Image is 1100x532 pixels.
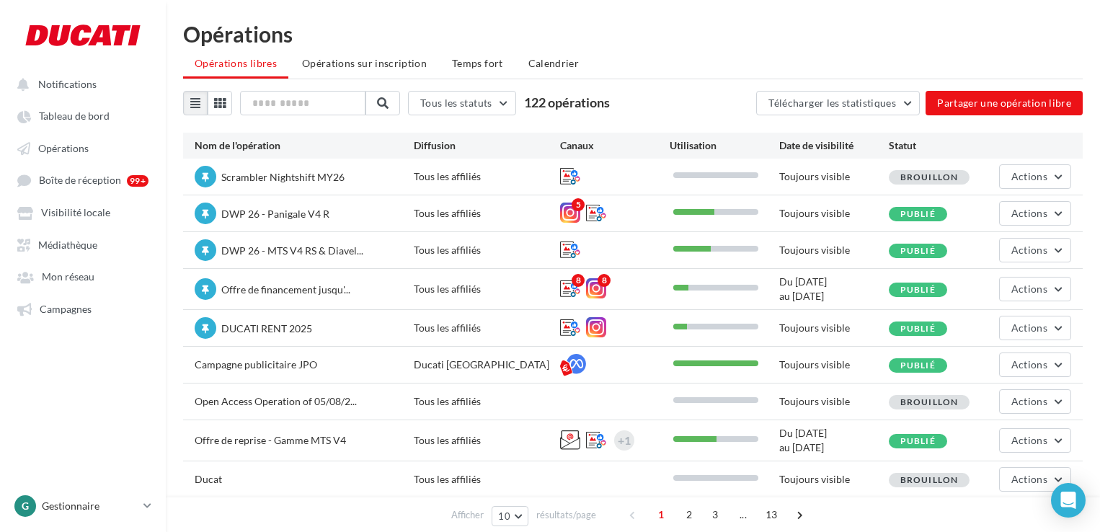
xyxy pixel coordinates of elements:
[414,138,560,153] div: Diffusion
[452,57,503,69] span: Temps fort
[127,175,148,187] div: 99+
[779,358,889,372] div: Toujours visible
[900,208,936,219] span: Publié
[38,142,89,154] span: Opérations
[9,71,151,97] button: Notifications
[779,275,889,303] div: Du [DATE] au [DATE]
[451,508,484,522] span: Afficher
[414,282,560,296] div: Tous les affiliés
[414,321,560,335] div: Tous les affiliés
[900,245,936,256] span: Publié
[9,135,157,161] a: Opérations
[195,395,357,407] span: Open Access Operation of 05/08/2...
[414,472,560,487] div: Tous les affiliés
[779,321,889,335] div: Toujours visible
[572,198,585,211] div: 5
[528,57,580,69] span: Calendrier
[598,274,611,287] div: 8
[42,271,94,283] span: Mon réseau
[195,473,222,485] span: Ducat
[221,322,312,334] span: DUCATI RENT 2025
[1011,395,1047,407] span: Actions
[9,199,157,225] a: Visibilité locale
[999,238,1071,262] button: Actions
[900,474,959,485] span: Brouillon
[39,110,110,123] span: Tableau de bord
[414,394,560,409] div: Tous les affiliés
[302,57,427,69] span: Opérations sur inscription
[414,206,560,221] div: Tous les affiliés
[414,358,560,372] div: Ducati [GEOGRAPHIC_DATA]
[999,201,1071,226] button: Actions
[492,506,528,526] button: 10
[1051,483,1086,518] div: Open Intercom Messenger
[999,316,1071,340] button: Actions
[779,206,889,221] div: Toujours visible
[999,277,1071,301] button: Actions
[926,91,1083,115] button: Partager une opération libre
[221,283,350,296] span: Offre de financement jusqu'...
[420,97,492,109] span: Tous les statuts
[524,94,610,110] span: 122 opérations
[221,208,329,220] span: DWP 26 - Panigale V4 R
[889,138,998,153] div: Statut
[414,433,560,448] div: Tous les affiliés
[779,243,889,257] div: Toujours visible
[618,430,631,451] div: +1
[9,296,157,322] a: Campagnes
[649,503,673,526] span: 1
[779,138,889,153] div: Date de visibilité
[704,503,727,526] span: 3
[560,138,670,153] div: Canaux
[756,91,920,115] button: Télécharger les statistiques
[900,323,936,334] span: Publié
[1011,244,1047,256] span: Actions
[195,138,414,153] div: Nom de l'opération
[9,167,157,193] a: Boîte de réception 99+
[414,169,560,184] div: Tous les affiliés
[999,467,1071,492] button: Actions
[999,428,1071,453] button: Actions
[414,243,560,257] div: Tous les affiliés
[1011,434,1047,446] span: Actions
[38,239,97,251] span: Médiathèque
[760,503,784,526] span: 13
[195,358,317,371] span: Campagne publicitaire JPO
[221,244,363,257] span: DWP 26 - MTS V4 RS & Diavel...
[1011,473,1047,485] span: Actions
[678,503,701,526] span: 2
[999,389,1071,414] button: Actions
[22,499,29,513] span: G
[221,171,345,183] span: Scrambler Nightshift MY26
[1011,322,1047,334] span: Actions
[40,303,92,315] span: Campagnes
[1011,358,1047,371] span: Actions
[572,274,585,287] div: 8
[999,353,1071,377] button: Actions
[408,91,516,115] button: Tous les statuts
[498,510,510,522] span: 10
[900,435,936,446] span: Publié
[1011,207,1047,219] span: Actions
[670,138,779,153] div: Utilisation
[900,172,959,182] span: Brouillon
[9,263,157,289] a: Mon réseau
[536,508,596,522] span: résultats/page
[732,503,755,526] span: ...
[779,394,889,409] div: Toujours visible
[183,23,1083,45] div: Opérations
[999,164,1071,189] button: Actions
[779,426,889,455] div: Du [DATE] au [DATE]
[195,434,346,446] span: Offre de reprise - Gamme MTS V4
[900,360,936,371] span: Publié
[12,492,154,520] a: G Gestionnaire
[779,169,889,184] div: Toujours visible
[42,499,138,513] p: Gestionnaire
[900,284,936,295] span: Publié
[1011,170,1047,182] span: Actions
[41,207,110,219] span: Visibilité locale
[9,102,157,128] a: Tableau de bord
[768,97,896,109] span: Télécharger les statistiques
[39,174,121,187] span: Boîte de réception
[1011,283,1047,295] span: Actions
